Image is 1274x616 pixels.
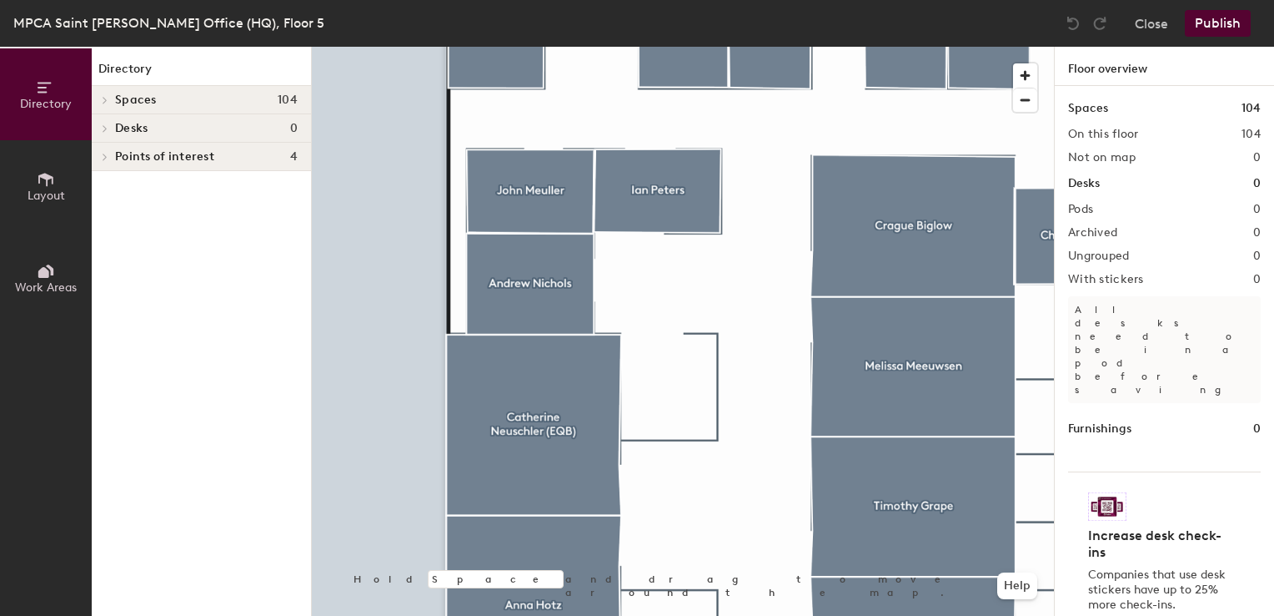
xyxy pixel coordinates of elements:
[1055,47,1274,86] h1: Floor overview
[1253,420,1261,438] h1: 0
[15,280,77,295] span: Work Areas
[115,150,214,164] span: Points of interest
[1068,226,1117,240] h2: Archived
[1088,568,1231,613] p: Companies that use desk stickers have up to 25% more check-ins.
[290,122,298,135] span: 0
[1068,296,1261,403] p: All desks need to be in a pod before saving
[1068,151,1136,164] h2: Not on map
[20,97,72,111] span: Directory
[115,93,157,107] span: Spaces
[1091,15,1108,32] img: Redo
[1253,226,1261,240] h2: 0
[290,150,298,164] span: 4
[1253,174,1261,193] h1: 0
[1253,151,1261,164] h2: 0
[115,122,148,135] span: Desks
[13,13,324,33] div: MPCA Saint [PERSON_NAME] Office (HQ), Floor 5
[1185,10,1251,37] button: Publish
[1068,174,1100,193] h1: Desks
[1135,10,1168,37] button: Close
[1068,203,1093,216] h2: Pods
[1088,528,1231,561] h4: Increase desk check-ins
[1253,203,1261,216] h2: 0
[92,60,311,86] h1: Directory
[1088,492,1126,521] img: Sticker logo
[1068,128,1139,141] h2: On this floor
[1068,250,1130,263] h2: Ungrouped
[1068,99,1108,118] h1: Spaces
[1068,273,1144,286] h2: With stickers
[1253,273,1261,286] h2: 0
[1241,128,1261,141] h2: 104
[1253,250,1261,263] h2: 0
[1241,99,1261,118] h1: 104
[1068,420,1131,438] h1: Furnishings
[1065,15,1081,32] img: Undo
[278,93,298,107] span: 104
[997,573,1037,599] button: Help
[28,189,65,203] span: Layout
